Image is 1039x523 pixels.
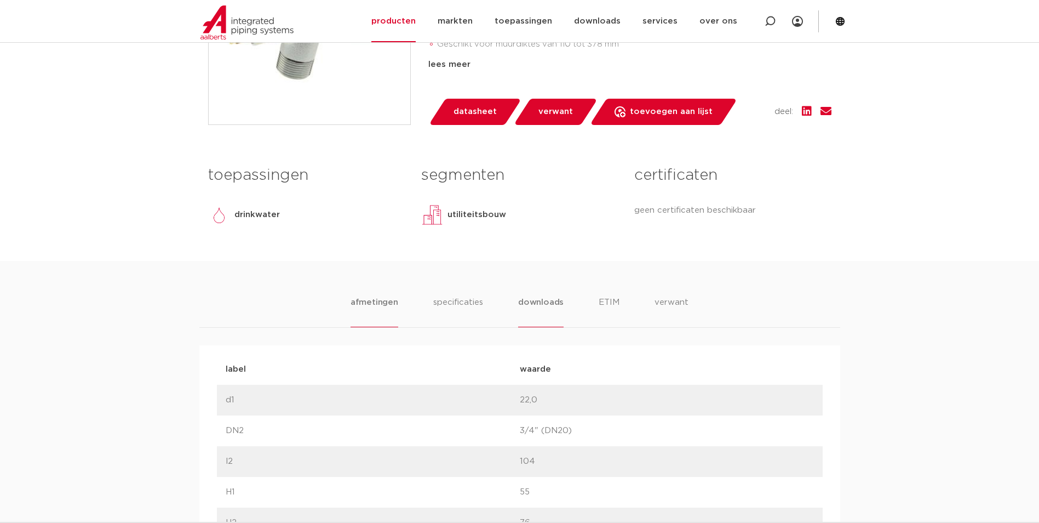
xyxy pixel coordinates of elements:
[428,58,831,71] div: lees meer
[520,363,814,376] p: waarde
[208,164,405,186] h3: toepassingen
[774,105,793,118] span: deel:
[433,296,483,327] li: specificaties
[599,296,619,327] li: ETIM
[226,424,520,437] p: DN2
[655,296,688,327] li: verwant
[538,103,573,121] span: verwant
[454,103,497,121] span: datasheet
[208,204,230,226] img: drinkwater
[630,103,713,121] span: toevoegen aan lijst
[226,394,520,407] p: d1
[421,204,443,226] img: utiliteitsbouw
[351,296,398,327] li: afmetingen
[234,208,280,221] p: drinkwater
[634,164,831,186] h3: certificaten
[520,486,814,499] p: 55
[520,455,814,468] p: 104
[437,36,831,53] li: Geschikt voor muurdiktes van 110 tot 378 mm
[520,394,814,407] p: 22,0
[421,164,618,186] h3: segmenten
[513,99,598,125] a: verwant
[634,204,831,217] p: geen certificaten beschikbaar
[226,363,520,376] p: label
[447,208,506,221] p: utiliteitsbouw
[226,455,520,468] p: l2
[226,486,520,499] p: H1
[518,296,564,327] li: downloads
[428,99,521,125] a: datasheet
[520,424,814,437] p: 3/4" (DN20)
